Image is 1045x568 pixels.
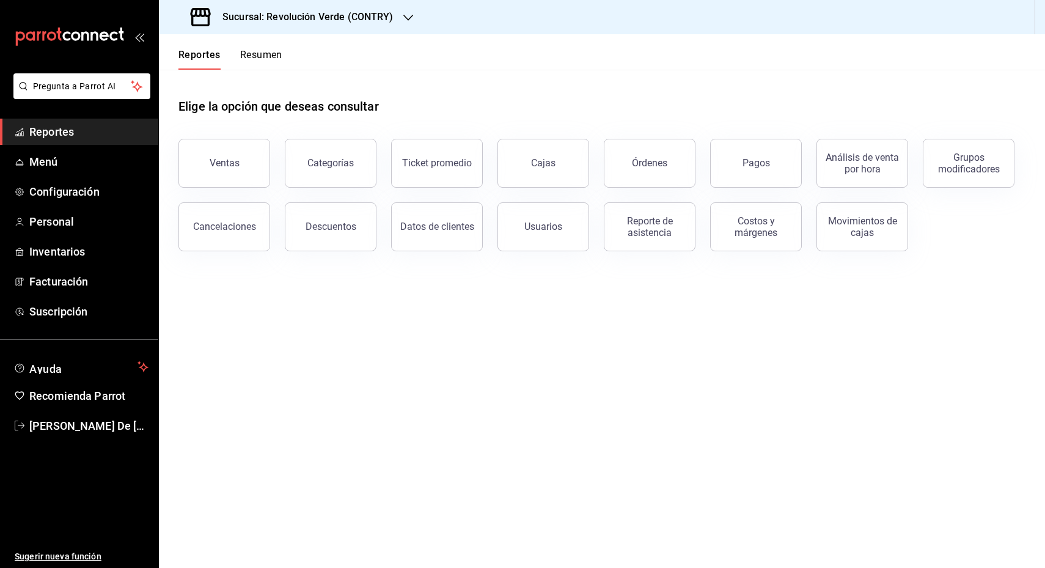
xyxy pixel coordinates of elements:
[29,153,148,170] span: Menú
[178,202,270,251] button: Cancelaciones
[923,139,1014,188] button: Grupos modificadores
[497,139,589,188] button: Cajas
[402,157,472,169] div: Ticket promedio
[604,202,695,251] button: Reporte de asistencia
[13,73,150,99] button: Pregunta a Parrot AI
[612,215,687,238] div: Reporte de asistencia
[710,139,802,188] button: Pagos
[15,550,148,563] span: Sugerir nueva función
[306,221,356,232] div: Descuentos
[29,388,148,404] span: Recomienda Parrot
[29,124,148,140] span: Reportes
[400,221,474,232] div: Datos de clientes
[240,49,282,70] button: Resumen
[213,10,394,24] h3: Sucursal: Revolución Verde (CONTRY)
[33,80,131,93] span: Pregunta a Parrot AI
[178,49,282,70] div: navigation tabs
[824,215,900,238] div: Movimientos de cajas
[9,89,150,101] a: Pregunta a Parrot AI
[29,213,148,230] span: Personal
[285,202,376,251] button: Descuentos
[497,202,589,251] button: Usuarios
[285,139,376,188] button: Categorías
[210,157,240,169] div: Ventas
[604,139,695,188] button: Órdenes
[134,32,144,42] button: open_drawer_menu
[824,152,900,175] div: Análisis de venta por hora
[29,243,148,260] span: Inventarios
[193,221,256,232] div: Cancelaciones
[524,221,562,232] div: Usuarios
[29,360,133,374] span: Ayuda
[29,303,148,320] span: Suscripción
[391,139,483,188] button: Ticket promedio
[29,273,148,290] span: Facturación
[178,49,221,70] button: Reportes
[710,202,802,251] button: Costos y márgenes
[931,152,1007,175] div: Grupos modificadores
[29,183,148,200] span: Configuración
[178,97,379,116] h1: Elige la opción que deseas consultar
[816,139,908,188] button: Análisis de venta por hora
[391,202,483,251] button: Datos de clientes
[816,202,908,251] button: Movimientos de cajas
[178,139,270,188] button: Ventas
[307,157,354,169] div: Categorías
[632,157,667,169] div: Órdenes
[29,418,148,434] span: [PERSON_NAME] De [PERSON_NAME]
[718,215,794,238] div: Costos y márgenes
[743,157,770,169] div: Pagos
[531,157,555,169] div: Cajas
